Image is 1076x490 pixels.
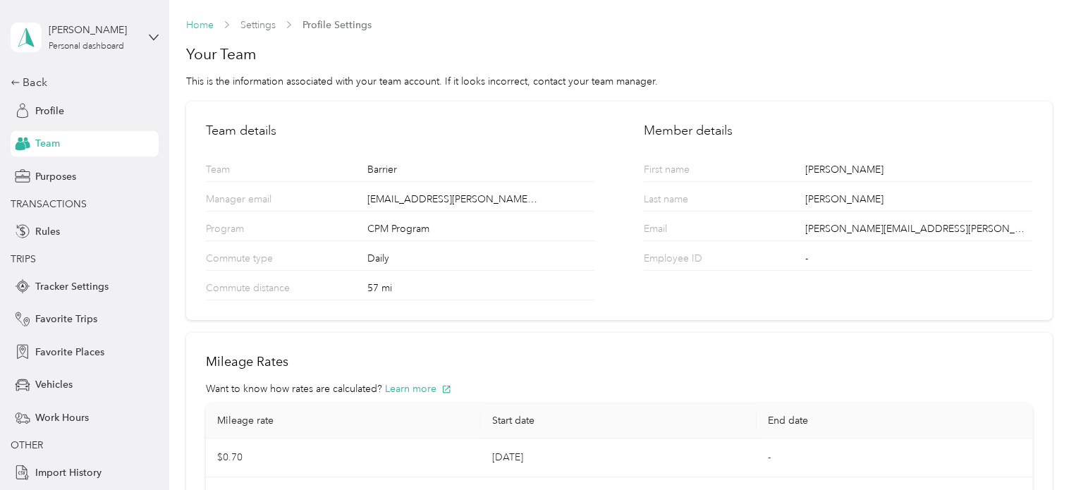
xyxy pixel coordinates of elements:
[367,251,594,270] div: Daily
[644,121,1032,140] h2: Member details
[186,74,1052,89] div: This is the information associated with your team account. If it looks incorrect, contact your te...
[35,169,76,184] span: Purposes
[35,345,104,360] span: Favorite Places
[35,279,109,294] span: Tracker Settings
[644,162,752,181] p: First name
[186,19,214,31] a: Home
[35,224,60,239] span: Rules
[206,221,314,240] p: Program
[206,192,314,211] p: Manager email
[997,411,1076,490] iframe: Everlance-gr Chat Button Frame
[49,23,137,37] div: [PERSON_NAME]
[644,221,752,240] p: Email
[805,162,1032,181] div: [PERSON_NAME]
[35,136,60,151] span: Team
[206,281,314,300] p: Commute distance
[206,121,594,140] h2: Team details
[302,18,372,32] span: Profile Settings
[367,162,594,181] div: Barrier
[644,192,752,211] p: Last name
[206,439,482,477] td: $0.70
[11,198,87,210] span: TRANSACTIONS
[367,221,594,240] div: CPM Program
[35,312,97,326] span: Favorite Trips
[367,281,594,300] div: 57 mi
[805,221,1032,240] div: [PERSON_NAME][EMAIL_ADDRESS][PERSON_NAME][DOMAIN_NAME]
[805,192,1032,211] div: [PERSON_NAME]
[11,74,152,91] div: Back
[206,353,1032,372] h2: Mileage Rates
[35,465,102,480] span: Import History
[757,439,1032,477] td: -
[644,251,752,270] p: Employee ID
[757,403,1032,439] th: End date
[385,381,451,396] button: Learn more
[805,251,1032,270] div: -
[35,104,64,118] span: Profile
[206,403,482,439] th: Mileage rate
[206,162,314,181] p: Team
[206,381,1032,396] div: Want to know how rates are calculated?
[481,403,757,439] th: Start date
[11,439,43,451] span: OTHER
[206,251,314,270] p: Commute type
[240,19,276,31] a: Settings
[11,253,36,265] span: TRIPS
[35,410,89,425] span: Work Hours
[367,192,537,207] span: [EMAIL_ADDRESS][PERSON_NAME][DOMAIN_NAME]
[35,377,73,392] span: Vehicles
[481,439,757,477] td: [DATE]
[186,44,1052,64] h1: Your Team
[49,42,124,51] div: Personal dashboard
